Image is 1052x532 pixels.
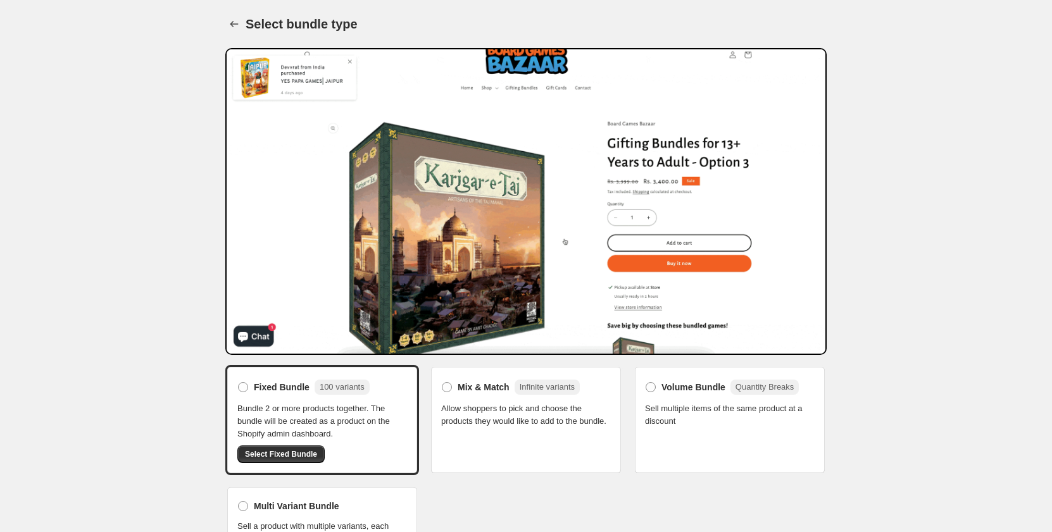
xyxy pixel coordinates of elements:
button: Select Fixed Bundle [237,445,325,463]
h1: Select bundle type [246,16,358,32]
span: Multi Variant Bundle [254,500,339,512]
span: Mix & Match [458,381,510,393]
span: Fixed Bundle [254,381,310,393]
img: Bundle Preview [225,48,827,355]
button: Back [225,15,243,33]
span: Sell multiple items of the same product at a discount [645,402,815,428]
span: Allow shoppers to pick and choose the products they would like to add to the bundle. [441,402,611,428]
span: Infinite variants [520,382,575,392]
span: Quantity Breaks [736,382,794,392]
span: Bundle 2 or more products together. The bundle will be created as a product on the Shopify admin ... [237,402,407,440]
span: Volume Bundle [661,381,725,393]
span: 100 variants [320,382,365,392]
span: Select Fixed Bundle [245,449,317,459]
